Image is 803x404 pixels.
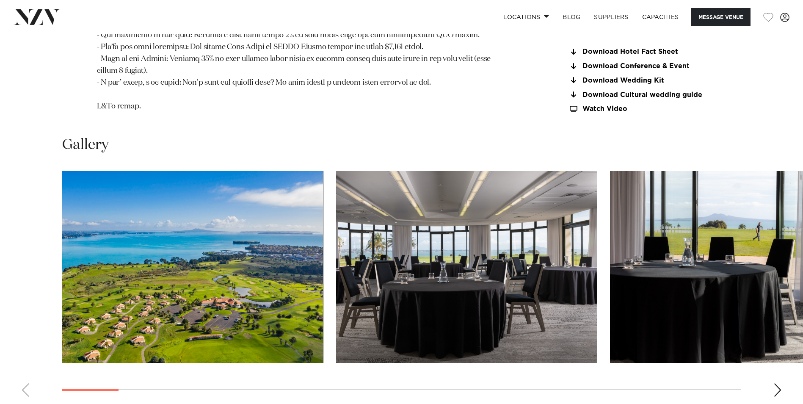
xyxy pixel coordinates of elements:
a: Download Cultural wedding guide [568,91,706,99]
a: Capacities [635,8,686,26]
swiper-slide: 2 / 30 [336,171,597,363]
img: nzv-logo.png [14,9,60,25]
a: Locations [497,8,556,26]
a: Download Wedding Kit [568,77,706,84]
button: Message Venue [691,8,751,26]
swiper-slide: 1 / 30 [62,171,323,363]
a: BLOG [556,8,587,26]
h2: Gallery [62,136,109,155]
a: Download Conference & Event [568,62,706,70]
a: Download Hotel Fact Sheet [568,48,706,56]
a: Watch Video [568,105,706,113]
a: SUPPLIERS [587,8,635,26]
